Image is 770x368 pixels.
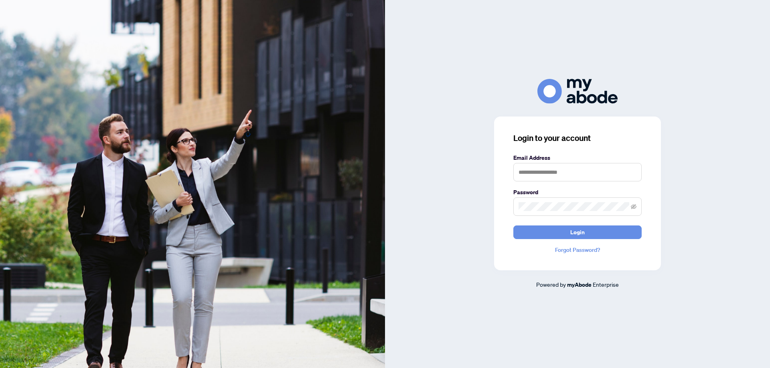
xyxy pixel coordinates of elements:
[513,153,642,162] label: Email Address
[631,204,636,209] span: eye-invisible
[593,281,619,288] span: Enterprise
[536,281,566,288] span: Powered by
[513,245,642,254] a: Forgot Password?
[513,188,642,197] label: Password
[570,226,585,239] span: Login
[513,225,642,239] button: Login
[513,133,642,144] h3: Login to your account
[567,280,592,289] a: myAbode
[537,79,618,103] img: ma-logo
